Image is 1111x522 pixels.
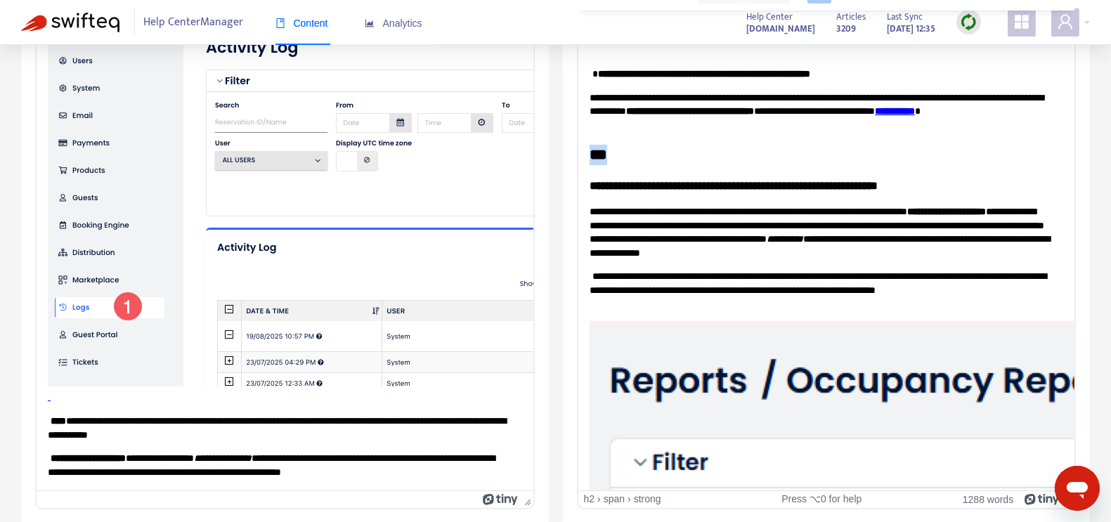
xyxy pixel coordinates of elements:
strong: 3209 [836,21,856,37]
img: Swifteq [21,13,119,32]
a: [DOMAIN_NAME] [746,20,815,37]
span: Help Center Manager [144,9,244,36]
span: user [1057,13,1074,30]
div: Press ⌥0 for help [742,493,901,505]
div: Press the Up and Down arrow keys to resize the editor. [519,491,533,508]
div: › [597,493,601,505]
a: Powered by Tiny [483,493,518,504]
button: 1288 words [963,493,1013,505]
div: h2 [584,493,595,505]
span: book [275,18,285,28]
div: span [604,493,625,505]
span: Last Sync [887,9,923,25]
strong: [DATE] 12:35 [887,21,935,37]
span: appstore [1013,13,1030,30]
strong: [DOMAIN_NAME] [746,21,815,37]
a: Powered by Tiny [1025,493,1060,504]
span: Analytics [365,18,422,29]
span: area-chart [365,18,375,28]
span: Content [275,18,328,29]
iframe: Button to launch messaging window [1055,466,1100,511]
span: Help Center [746,9,793,25]
div: strong [634,493,661,505]
div: › [628,493,631,505]
span: Articles [836,9,866,25]
iframe: Rich Text Area [578,11,1075,490]
img: sync.dc5367851b00ba804db3.png [960,13,977,31]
